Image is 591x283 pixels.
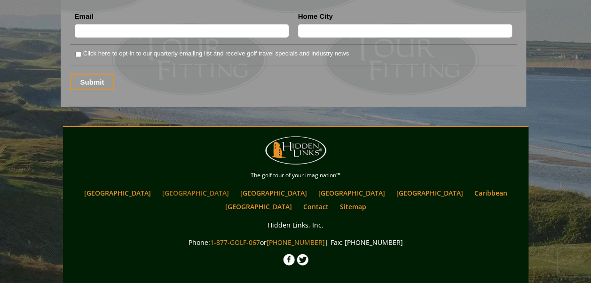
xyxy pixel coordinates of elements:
a: [GEOGRAPHIC_DATA] [236,186,312,200]
img: Twitter [297,254,308,266]
label: Email [75,12,94,21]
label: Click here to opt-in to our quarterly emailing list and receive golf travel specials and industry... [83,49,349,58]
input: Submit [70,74,115,90]
a: Contact [299,200,333,213]
label: Home City [298,12,333,21]
p: Phone: or | Fax: [PHONE_NUMBER] [65,236,526,248]
a: [GEOGRAPHIC_DATA] [314,186,390,200]
a: [GEOGRAPHIC_DATA] [79,186,156,200]
a: Caribbean [470,186,512,200]
a: [GEOGRAPHIC_DATA] [392,186,468,200]
p: Hidden Links, Inc. [65,219,526,231]
a: [GEOGRAPHIC_DATA] [221,200,297,213]
img: Facebook [283,254,295,266]
p: The golf tour of your imagination™ [65,170,526,181]
a: 1-877-GOLF-067 [210,238,260,247]
a: [GEOGRAPHIC_DATA] [158,186,234,200]
a: Sitemap [335,200,371,213]
a: [PHONE_NUMBER] [267,238,325,247]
